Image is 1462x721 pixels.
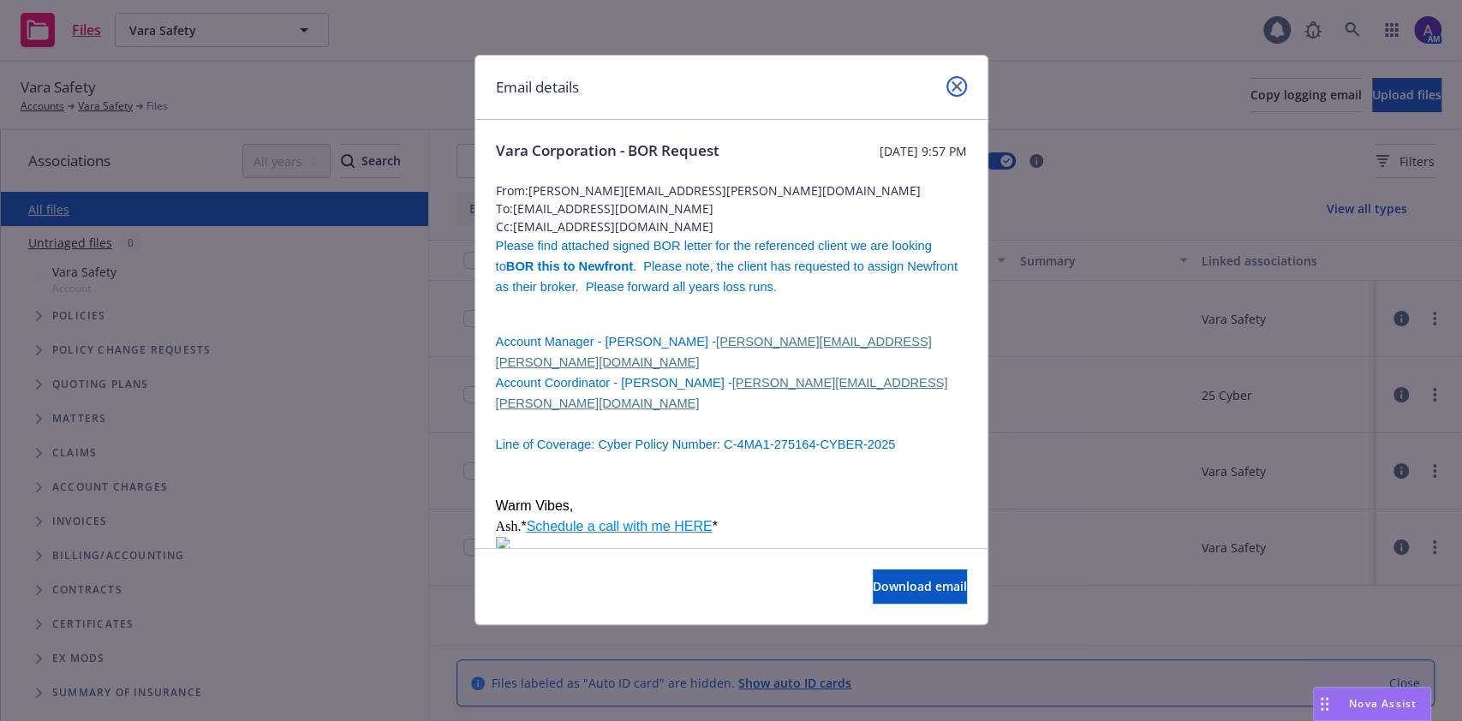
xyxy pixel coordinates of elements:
[496,519,522,533] span: Ash.
[496,239,958,294] span: Please find attached signed BOR letter for the referenced client we are looking to . Please note,...
[1349,696,1417,711] span: Nova Assist
[496,335,716,349] span: Account Manager - [PERSON_NAME] -
[873,578,967,594] span: Download email
[1314,688,1335,720] div: Drag to move
[496,376,732,390] span: Account Coordinator - [PERSON_NAME] -
[496,217,967,235] span: Cc: [EMAIL_ADDRESS][DOMAIN_NAME]
[527,519,713,533] a: Schedule a call with me HERE
[496,438,896,451] span: Line of Coverage: Cyber Policy Number: C-4MA1-275164-CYBER-2025
[506,259,633,273] b: BOR this to Newfront
[496,537,605,557] img: cidimage001.png@01DBC576.C5B57D20
[496,140,719,161] span: Vara Corporation - BOR Request
[496,200,967,217] span: To: [EMAIL_ADDRESS][DOMAIN_NAME]
[946,76,967,97] a: close
[496,182,967,200] span: From: [PERSON_NAME][EMAIL_ADDRESS][PERSON_NAME][DOMAIN_NAME]
[1313,687,1431,721] button: Nova Assist
[496,76,579,98] h1: Email details
[873,569,967,604] button: Download email
[496,498,574,513] span: Warm Vibes,
[880,142,967,160] span: [DATE] 9:57 PM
